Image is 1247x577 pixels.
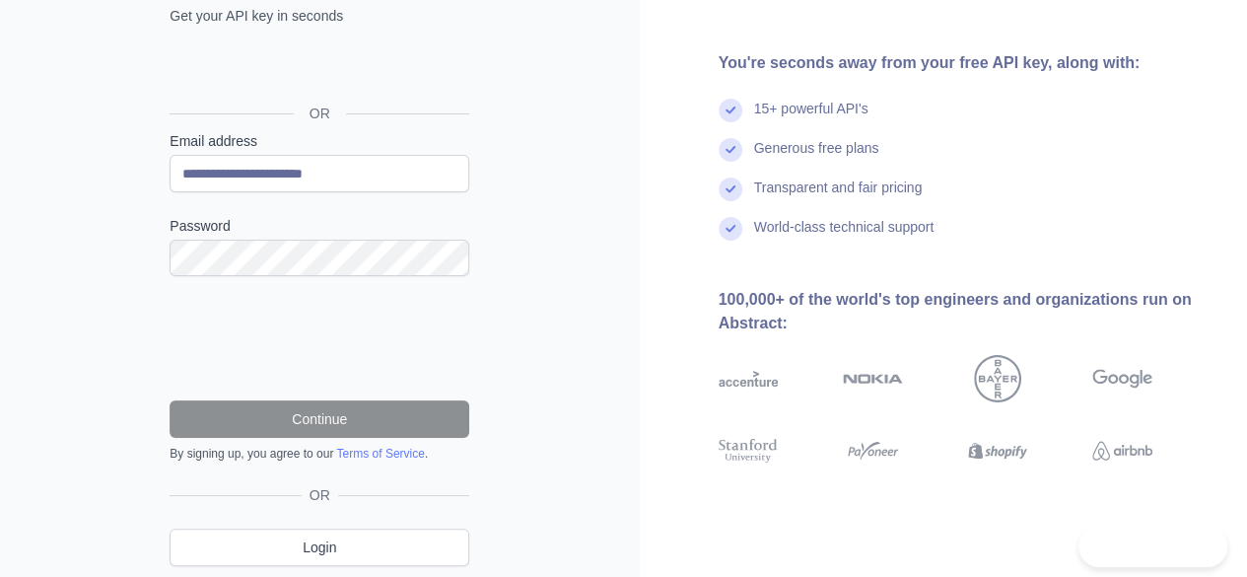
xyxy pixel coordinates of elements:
[170,300,469,377] iframe: reCAPTCHA
[170,131,469,151] label: Email address
[170,529,469,566] a: Login
[719,436,779,466] img: stanford university
[160,47,475,91] iframe: Sign in with Google Button
[170,6,469,26] p: Get your API key in seconds
[719,288,1216,335] div: 100,000+ of the world's top engineers and organizations run on Abstract:
[170,216,469,236] label: Password
[968,436,1028,466] img: shopify
[754,178,923,217] div: Transparent and fair pricing
[1092,355,1152,402] img: google
[719,99,742,122] img: check mark
[170,400,469,438] button: Continue
[302,485,338,505] span: OR
[719,138,742,162] img: check mark
[719,178,742,201] img: check mark
[754,217,935,256] div: World-class technical support
[974,355,1021,402] img: bayer
[294,104,346,123] span: OR
[754,99,868,138] div: 15+ powerful API's
[1078,526,1227,567] iframe: Toggle Customer Support
[719,217,742,241] img: check mark
[170,446,469,462] div: By signing up, you agree to our .
[754,138,879,178] div: Generous free plans
[1092,436,1152,466] img: airbnb
[336,447,424,461] a: Terms of Service
[719,51,1216,75] div: You're seconds away from your free API key, along with:
[843,436,903,466] img: payoneer
[719,355,779,402] img: accenture
[843,355,903,402] img: nokia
